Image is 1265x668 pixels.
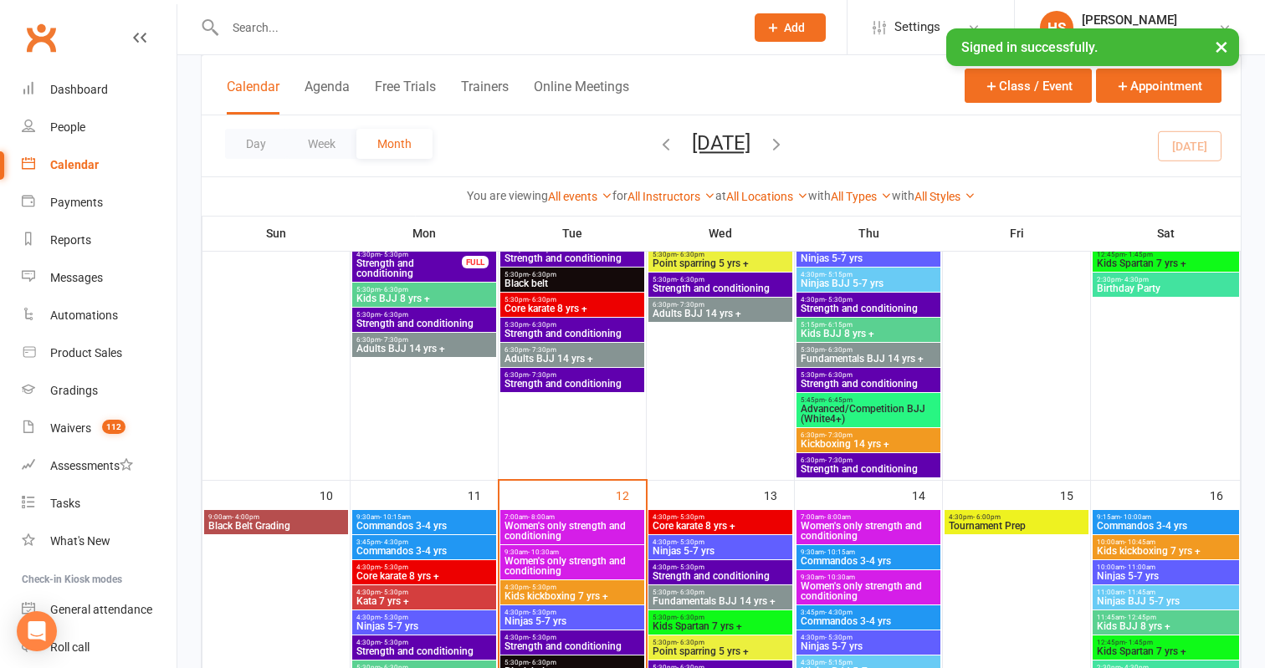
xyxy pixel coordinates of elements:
[1096,639,1236,646] span: 12:45pm
[499,216,647,251] th: Tue
[529,634,556,641] span: - 5:30pm
[356,286,493,293] span: 5:30pm
[1082,28,1193,43] div: Precision Martial Arts
[1040,11,1073,44] div: HS
[225,129,287,159] button: Day
[50,120,85,134] div: People
[677,276,704,283] span: - 6:30pm
[375,79,436,115] button: Free Trials
[825,659,853,666] span: - 5:15pm
[50,421,91,435] div: Waivers
[825,296,853,303] span: - 5:30pm
[504,641,641,651] span: Strength and conditioning
[50,83,108,96] div: Dashboard
[1120,513,1151,521] span: - 10:00am
[755,13,826,42] button: Add
[652,521,789,531] span: Core karate 8 yrs +
[22,109,177,146] a: People
[800,371,937,379] span: 5:30pm
[504,521,641,541] span: Women's only strength and conditioning
[825,634,853,641] span: - 5:30pm
[22,372,177,410] a: Gradings
[948,513,1085,521] span: 4:30pm
[381,336,408,344] span: - 7:30pm
[504,591,641,601] span: Kids kickboxing 7 yrs +
[784,21,805,34] span: Add
[914,190,976,203] a: All Styles
[207,521,345,531] span: Black Belt Grading
[50,603,152,616] div: General attendance
[825,346,853,354] span: - 6:30pm
[1096,276,1236,283] span: 2:30pm
[102,420,125,434] span: 112
[825,431,853,439] span: - 7:30pm
[50,158,99,171] div: Calendar
[652,614,789,621] span: 5:30pm
[1096,614,1236,621] span: 11:45am
[1096,596,1236,606] span: Ninjas BJJ 5-7 yrs
[220,16,733,39] input: Search...
[800,659,937,666] span: 4:30pm
[356,621,493,631] span: Ninjas 5-7 yrs
[800,616,937,626] span: Commandos 3-4 yrs
[380,513,411,521] span: - 10:15am
[808,189,831,202] strong: with
[1082,13,1193,28] div: [PERSON_NAME]
[287,129,356,159] button: Week
[504,634,641,641] span: 4:30pm
[22,259,177,297] a: Messages
[504,371,641,379] span: 6:30pm
[529,346,556,354] span: - 7:30pm
[800,464,937,474] span: Strength and conditioning
[800,609,937,616] span: 3:45pm
[1210,481,1240,508] div: 16
[652,571,789,581] span: Strength and conditioning
[529,371,556,379] span: - 7:30pm
[356,646,493,656] span: Strength and conditioning
[652,258,789,268] span: Point sparring 5 yrs +
[351,216,499,251] th: Mon
[1096,646,1236,656] span: Kids Spartan 7 yrs +
[50,196,103,209] div: Payments
[800,303,937,314] span: Strength and conditioning
[1096,538,1236,546] span: 10:00am
[356,513,493,521] span: 9:30am
[529,659,556,666] span: - 6:30pm
[652,639,789,646] span: 5:30pm
[764,481,794,508] div: 13
[504,253,641,263] span: Strength and conditioning
[50,640,90,654] div: Roll call
[504,354,641,364] span: Adults BJJ 14 yrs +
[800,278,937,288] span: Ninjas BJJ 5-7 yrs
[22,71,177,109] a: Dashboard
[715,189,726,202] strong: at
[22,297,177,334] a: Automations
[677,251,704,258] span: - 6:30pm
[824,574,855,581] span: - 10:30am
[356,639,493,646] span: 4:30pm
[677,563,704,571] span: - 5:30pm
[692,131,750,155] button: [DATE]
[381,311,408,319] span: - 6:30pm
[1096,621,1236,631] span: Kids BJJ 8 yrs +
[207,513,345,521] span: 9:00am
[529,584,556,591] span: - 5:30pm
[647,216,795,251] th: Wed
[529,321,556,329] span: - 6:30pm
[1096,258,1236,268] span: Kids Spartan 7 yrs +
[677,589,704,596] span: - 6:30pm
[504,346,641,354] span: 6:30pm
[973,513,1001,521] span: - 6:00pm
[824,548,855,556] span: - 10:15am
[1091,216,1241,251] th: Sat
[22,222,177,259] a: Reports
[800,346,937,354] span: 5:30pm
[356,319,493,329] span: Strength and conditioning
[1096,571,1236,581] span: Ninjas 5-7 yrs
[381,286,408,293] span: - 6:30pm
[652,563,789,571] span: 4:30pm
[22,410,177,447] a: Waivers 112
[894,8,940,46] span: Settings
[462,256,489,268] div: FULL
[800,271,937,278] span: 4:30pm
